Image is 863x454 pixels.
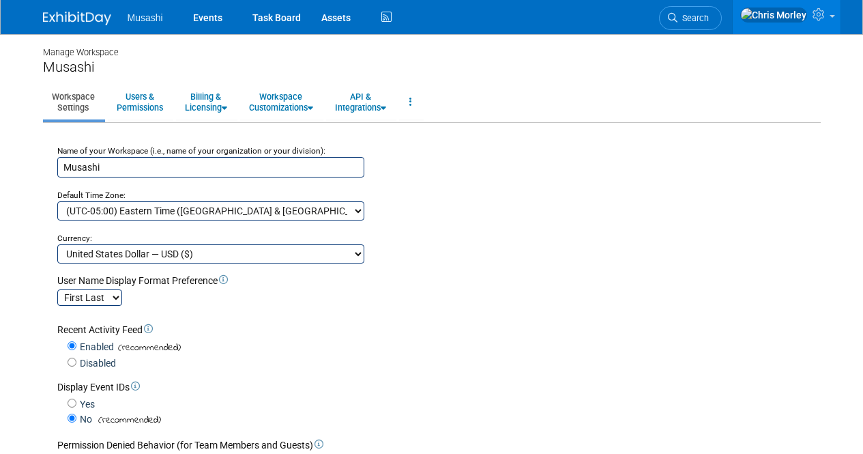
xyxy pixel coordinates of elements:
a: Search [659,6,722,30]
span: Musashi [128,12,163,23]
a: Billing &Licensing [176,85,236,119]
a: WorkspaceCustomizations [240,85,322,119]
label: Yes [76,397,95,411]
a: Users &Permissions [108,85,172,119]
label: No [76,412,92,426]
a: API &Integrations [326,85,395,119]
label: Enabled [76,340,114,354]
div: User Name Display Format Preference [57,274,817,287]
a: WorkspaceSettings [43,85,104,119]
label: Disabled [76,356,116,370]
div: Display Event IDs [57,380,817,394]
span: Search [677,13,709,23]
div: Musashi [43,59,821,76]
span: (recommended) [94,413,161,427]
div: Permission Denied Behavior (for Team Members and Guests) [57,438,817,452]
img: Chris Morley [740,8,807,23]
div: Manage Workspace [43,34,821,59]
small: Currency: [57,233,92,243]
img: ExhibitDay [43,12,111,25]
input: Name of your organization [57,157,364,178]
small: Default Time Zone: [57,190,126,200]
span: (recommended) [114,341,181,355]
div: Recent Activity Feed [57,323,817,337]
small: Name of your Workspace (i.e., name of your organization or your division): [57,146,325,156]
